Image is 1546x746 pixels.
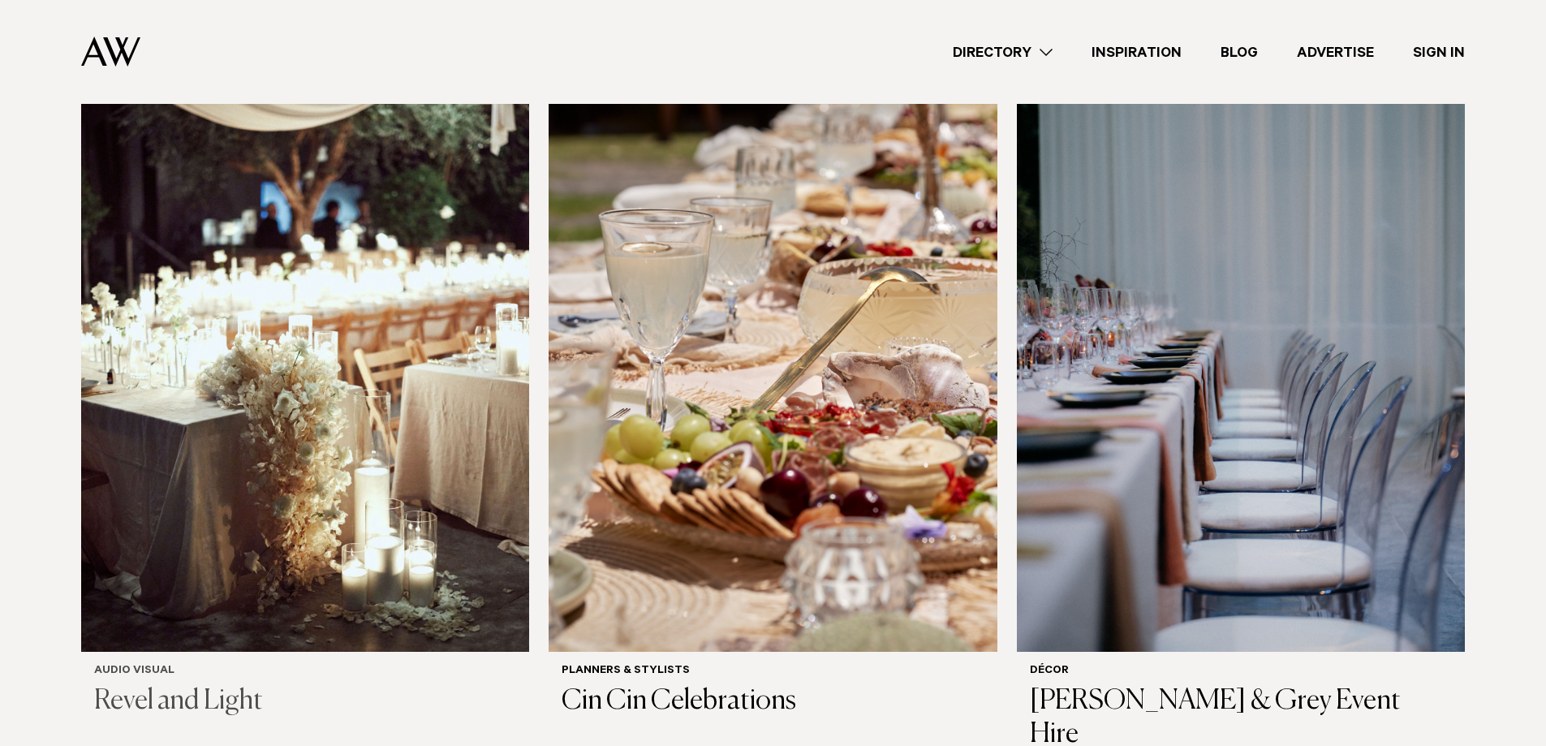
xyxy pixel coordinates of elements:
[549,50,997,652] img: Auckland Weddings Planners & Stylists | Cin Cin Celebrations
[1201,41,1277,63] a: Blog
[81,50,529,731] a: Auckland Weddings Audio Visual | Revel and Light Audio Visual Revel and Light
[562,665,984,679] h6: Planners & Stylists
[562,685,984,718] h3: Cin Cin Celebrations
[81,37,140,67] img: Auckland Weddings Logo
[933,41,1072,63] a: Directory
[94,665,516,679] h6: Audio Visual
[1017,50,1465,652] img: Auckland Weddings Décor | Darby & Grey Event Hire
[94,685,516,718] h3: Revel and Light
[1393,41,1484,63] a: Sign In
[1277,41,1393,63] a: Advertise
[1072,41,1201,63] a: Inspiration
[549,50,997,731] a: Auckland Weddings Planners & Stylists | Cin Cin Celebrations Planners & Stylists Cin Cin Celebrat...
[81,50,529,652] img: Auckland Weddings Audio Visual | Revel and Light
[1030,665,1452,679] h6: Décor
